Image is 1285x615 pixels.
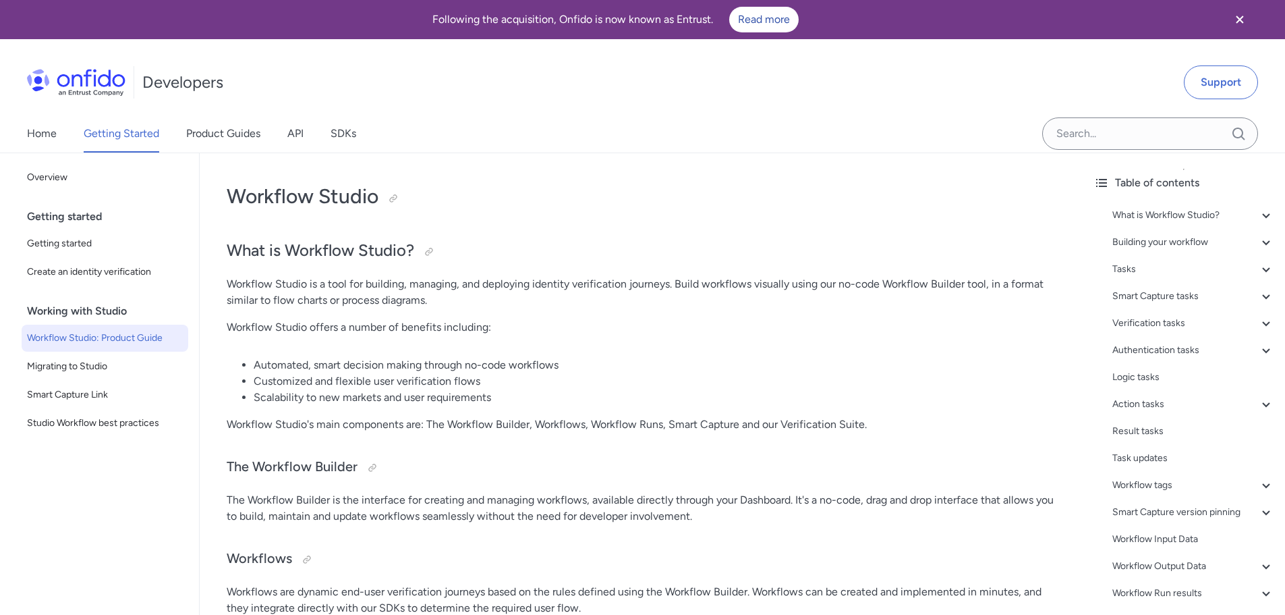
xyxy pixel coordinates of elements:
a: Getting Started [84,115,159,153]
a: Smart Capture version pinning [1112,504,1274,520]
a: Home [27,115,57,153]
h1: Developers [142,72,223,93]
span: Smart Capture Link [27,387,183,403]
svg: Close banner [1232,11,1248,28]
a: Overview [22,164,188,191]
li: Automated, smart decision making through no-code workflows [254,357,1056,373]
a: Verification tasks [1112,315,1274,331]
a: Studio Workflow best practices [22,410,188,437]
p: Workflow Studio's main components are: The Workflow Builder, Workflows, Workflow Runs, Smart Capt... [227,417,1056,433]
span: Overview [27,169,183,186]
li: Customized and flexible user verification flows [254,373,1056,390]
a: Migrating to Studio [22,353,188,380]
p: Workflow Studio is a tool for building, managing, and deploying identity verification journeys. B... [227,276,1056,309]
img: Onfido Logo [27,69,125,96]
a: Authentication tasks [1112,342,1274,358]
a: Workflow Studio: Product Guide [22,325,188,352]
a: Smart Capture tasks [1112,288,1274,304]
span: Create an identity verification [27,264,183,280]
span: Workflow Studio: Product Guide [27,330,183,346]
a: Workflow Output Data [1112,558,1274,574]
a: Workflow tags [1112,477,1274,493]
a: Smart Capture Link [22,381,188,408]
a: Product Guides [186,115,260,153]
span: Studio Workflow best practices [27,415,183,431]
a: Workflow Input Data [1112,531,1274,547]
h3: Workflows [227,549,1056,570]
a: SDKs [331,115,356,153]
a: Task updates [1112,450,1274,466]
button: Close banner [1215,3,1265,36]
p: Workflow Studio offers a number of benefits including: [227,319,1056,336]
a: What is Workflow Studio? [1112,207,1274,223]
a: Getting started [22,230,188,257]
a: Result tasks [1112,423,1274,439]
a: Create an identity verification [22,259,188,286]
p: The Workflow Builder is the interface for creating and managing workflows, available directly thr... [227,492,1056,525]
a: API [287,115,304,153]
span: Getting started [27,236,183,252]
h2: What is Workflow Studio? [227,240,1056,263]
a: Building your workflow [1112,234,1274,250]
a: Workflow Run results [1112,585,1274,601]
span: Migrating to Studio [27,358,183,375]
div: Table of contents [1093,175,1274,191]
a: Read more [729,7,799,32]
a: Logic tasks [1112,369,1274,385]
div: Following the acquisition, Onfido is now known as Entrust. [16,7,1215,32]
a: Action tasks [1112,396,1274,412]
input: Onfido search input field [1042,117,1258,150]
h1: Workflow Studio [227,183,1056,210]
div: Working with Studio [27,298,194,325]
a: Tasks [1112,261,1274,277]
h3: The Workflow Builder [227,457,1056,479]
div: Getting started [27,203,194,230]
li: Scalability to new markets and user requirements [254,390,1056,406]
a: Support [1184,65,1258,99]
